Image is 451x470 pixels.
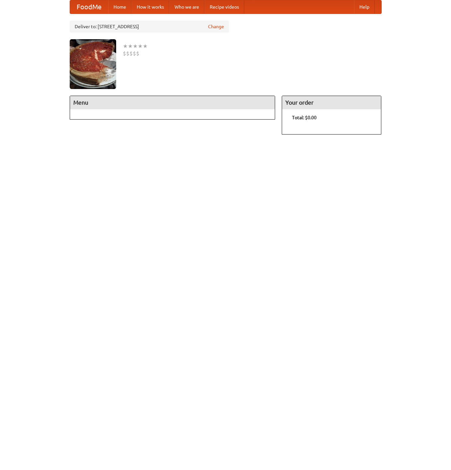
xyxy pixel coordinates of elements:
a: Change [208,23,224,30]
div: Deliver to: [STREET_ADDRESS] [70,21,229,33]
a: FoodMe [70,0,108,14]
li: $ [126,50,129,57]
a: Help [354,0,375,14]
b: Total: $0.00 [292,115,317,120]
a: Home [108,0,131,14]
li: $ [123,50,126,57]
li: $ [136,50,139,57]
a: How it works [131,0,169,14]
li: ★ [138,43,143,50]
a: Who we are [169,0,204,14]
li: ★ [143,43,148,50]
li: $ [133,50,136,57]
h4: Menu [70,96,275,109]
li: ★ [128,43,133,50]
li: ★ [123,43,128,50]
h4: Your order [282,96,381,109]
li: ★ [133,43,138,50]
a: Recipe videos [204,0,244,14]
li: $ [129,50,133,57]
img: angular.jpg [70,39,116,89]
